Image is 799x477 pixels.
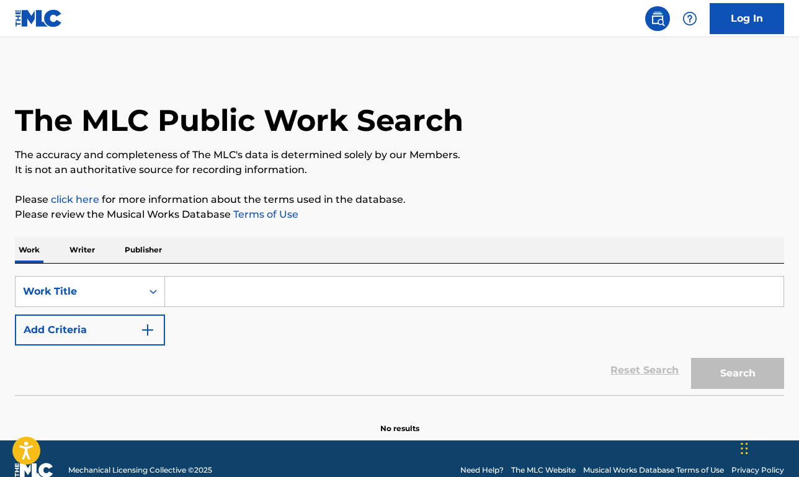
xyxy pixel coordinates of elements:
[731,465,784,476] a: Privacy Policy
[15,9,63,27] img: MLC Logo
[741,430,748,467] div: Drag
[460,465,504,476] a: Need Help?
[737,417,799,477] iframe: Chat Widget
[68,465,212,476] span: Mechanical Licensing Collective © 2025
[15,314,165,345] button: Add Criteria
[511,465,576,476] a: The MLC Website
[15,148,784,163] p: The accuracy and completeness of The MLC's data is determined solely by our Members.
[583,465,724,476] a: Musical Works Database Terms of Use
[710,3,784,34] a: Log In
[15,102,463,139] h1: The MLC Public Work Search
[15,163,784,177] p: It is not an authoritative source for recording information.
[380,408,419,434] p: No results
[51,194,99,205] a: click here
[677,6,702,31] div: Help
[15,207,784,222] p: Please review the Musical Works Database
[650,11,665,26] img: search
[23,284,135,299] div: Work Title
[15,237,43,263] p: Work
[15,192,784,207] p: Please for more information about the terms used in the database.
[15,276,784,395] form: Search Form
[682,11,697,26] img: help
[66,237,99,263] p: Writer
[121,237,166,263] p: Publisher
[764,301,799,401] iframe: Resource Center
[231,208,298,220] a: Terms of Use
[645,6,670,31] a: Public Search
[140,323,155,337] img: 9d2ae6d4665cec9f34b9.svg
